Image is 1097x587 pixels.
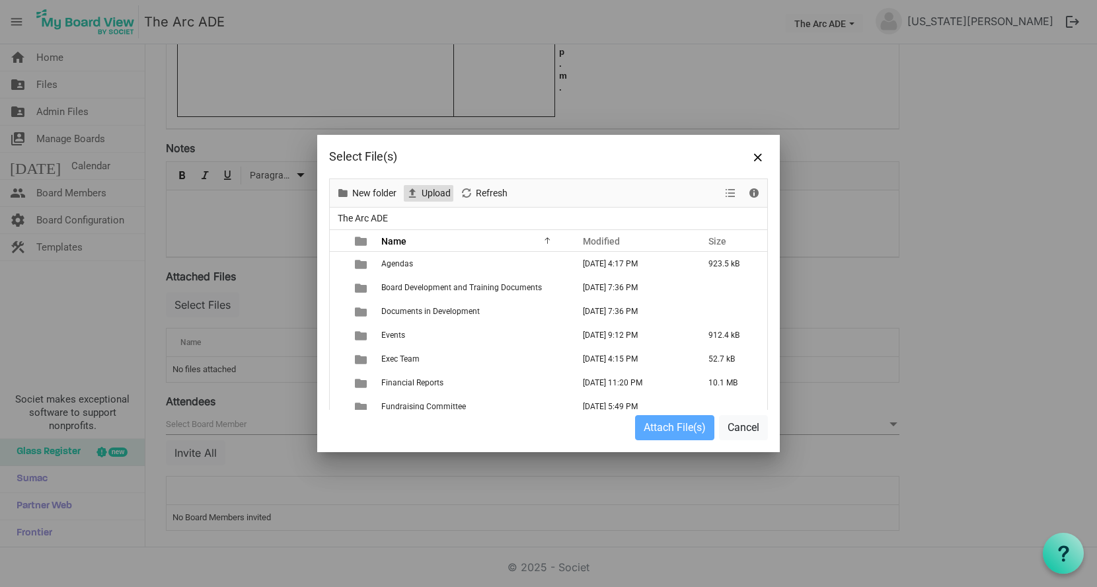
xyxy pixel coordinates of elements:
td: checkbox [330,371,347,395]
td: is template cell column header type [347,371,377,395]
td: January 15, 2025 7:36 PM column header Modified [569,299,695,323]
td: is template cell column header Size [695,395,767,418]
span: The Arc ADE [335,210,391,227]
td: 52.7 kB is template cell column header Size [695,347,767,371]
td: Documents in Development is template cell column header Name [377,299,569,323]
div: Upload [401,179,455,207]
td: August 13, 2025 11:20 PM column header Modified [569,371,695,395]
td: Agendas is template cell column header Name [377,252,569,276]
span: Agendas [381,259,413,268]
td: June 04, 2025 4:17 PM column header Modified [569,252,695,276]
button: Upload [404,185,453,202]
span: Financial Reports [381,378,443,387]
td: 923.5 kB is template cell column header Size [695,252,767,276]
span: Refresh [474,185,509,202]
span: Events [381,331,405,340]
div: Details [743,179,765,207]
td: Financial Reports is template cell column header Name [377,371,569,395]
td: is template cell column header type [347,395,377,418]
span: Name [381,236,406,247]
td: Board Development and Training Documents is template cell column header Name [377,276,569,299]
td: 912.4 kB is template cell column header Size [695,323,767,347]
div: New folder [332,179,401,207]
button: Close [748,147,768,167]
td: March 03, 2025 9:12 PM column header Modified [569,323,695,347]
button: Details [745,185,763,202]
td: checkbox [330,323,347,347]
span: Exec Team [381,354,420,364]
div: Select File(s) [329,147,680,167]
td: is template cell column header Size [695,299,767,323]
td: Fundraising Committee is template cell column header Name [377,395,569,418]
button: Refresh [458,185,510,202]
button: Cancel [719,415,768,440]
td: is template cell column header type [347,276,377,299]
span: Upload [420,185,452,202]
td: January 15, 2025 7:36 PM column header Modified [569,276,695,299]
td: July 14, 2025 5:49 PM column header Modified [569,395,695,418]
td: checkbox [330,299,347,323]
td: is template cell column header type [347,252,377,276]
span: Board Development and Training Documents [381,283,542,292]
td: is template cell column header type [347,323,377,347]
td: Events is template cell column header Name [377,323,569,347]
span: New folder [351,185,398,202]
div: Refresh [455,179,512,207]
td: checkbox [330,395,347,418]
td: is template cell column header type [347,347,377,371]
span: Modified [583,236,620,247]
div: View [720,179,743,207]
td: June 04, 2025 4:15 PM column header Modified [569,347,695,371]
td: checkbox [330,252,347,276]
td: checkbox [330,347,347,371]
td: is template cell column header Size [695,276,767,299]
td: is template cell column header type [347,299,377,323]
td: Exec Team is template cell column header Name [377,347,569,371]
button: New folder [334,185,399,202]
button: View dropdownbutton [723,185,739,202]
span: Fundraising Committee [381,402,466,411]
button: Attach File(s) [635,415,714,440]
td: checkbox [330,276,347,299]
span: Size [708,236,726,247]
span: Documents in Development [381,307,480,316]
td: 10.1 MB is template cell column header Size [695,371,767,395]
